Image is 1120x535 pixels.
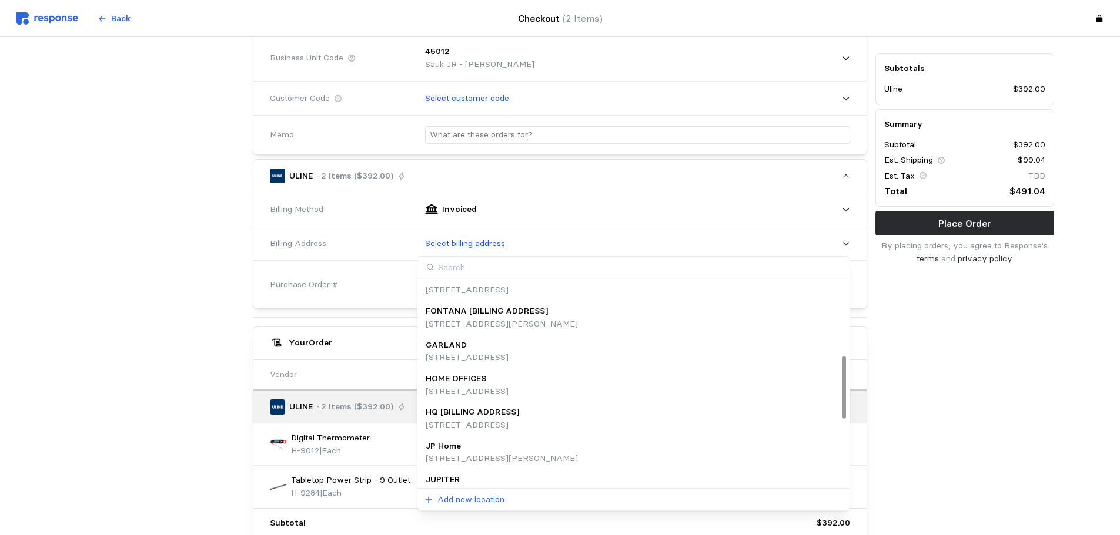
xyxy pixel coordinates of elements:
[938,216,991,231] p: Place Order
[437,493,504,506] p: Add new location
[425,58,534,71] p: Sauk JR - [PERSON_NAME]
[884,170,915,183] p: Est. Tax
[270,129,294,142] span: Memo
[1028,170,1045,183] p: TBD
[884,139,916,152] p: Subtotal
[253,193,867,308] div: ULINE· 2 Items ($392.00)
[884,154,933,167] p: Est. Shipping
[426,419,519,432] p: [STREET_ADDRESS]
[1009,184,1045,198] p: $491.04
[426,284,509,297] p: [STREET_ADDRESS]
[320,487,342,498] span: | Each
[518,11,603,26] h4: Checkout
[253,327,867,359] button: YourOrder
[426,406,519,419] p: HQ [BILLING ADDRESS]
[253,160,867,193] button: ULINE· 2 Items ($392.00)
[426,440,461,453] p: JP Home
[91,8,137,30] button: Back
[1013,139,1045,152] p: $392.00
[291,487,320,498] span: H-9284
[319,445,341,456] span: | Each
[426,305,548,318] p: FONTANA [BILLING ADDRESS]
[270,478,287,495] img: H-9284
[1018,154,1045,167] p: $99.04
[884,184,907,198] p: Total
[270,436,287,453] img: H-9012
[270,278,338,291] span: Purchase Order #
[270,92,330,105] span: Customer Code
[426,339,467,352] p: GARLAND
[426,318,578,331] p: [STREET_ADDRESS][PERSON_NAME]
[417,257,847,278] input: Search
[442,203,477,216] p: Invoiced
[1013,83,1045,96] p: $392.00
[289,401,313,413] p: ULINE
[884,118,1045,130] h5: Summary
[817,517,850,530] p: $392.00
[270,52,343,65] span: Business Unit Code
[289,337,332,349] h5: Your Order
[270,368,297,381] p: Vendor
[430,127,845,144] input: What are these orders for?
[884,62,1045,75] h5: Subtotals
[425,45,450,58] p: 45012
[426,372,486,385] p: HOME OFFICES
[270,237,326,250] span: Billing Address
[563,13,603,24] span: (2 Items)
[424,493,505,507] button: Add new location
[16,12,78,25] img: svg%3e
[426,473,460,486] p: JUPITER
[884,83,902,96] p: Uline
[289,170,313,183] p: ULINE
[875,211,1054,235] button: Place Order
[426,452,578,465] p: [STREET_ADDRESS][PERSON_NAME]
[425,92,509,105] p: Select customer code
[426,385,509,398] p: [STREET_ADDRESS]
[426,351,509,364] p: [STREET_ADDRESS]
[270,203,323,216] span: Billing Method
[291,445,319,456] span: H-9012
[958,253,1012,264] a: privacy policy
[317,401,393,413] p: · 2 Items ($392.00)
[317,170,393,183] p: · 2 Items ($392.00)
[425,237,505,250] p: Select billing address
[291,432,370,445] p: Digital Thermometer
[917,253,939,264] a: terms
[291,474,410,487] p: Tabletop Power Strip - 9 Outlet
[111,12,131,25] p: Back
[875,240,1054,265] p: By placing orders, you agree to Response's and
[270,517,306,530] p: Subtotal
